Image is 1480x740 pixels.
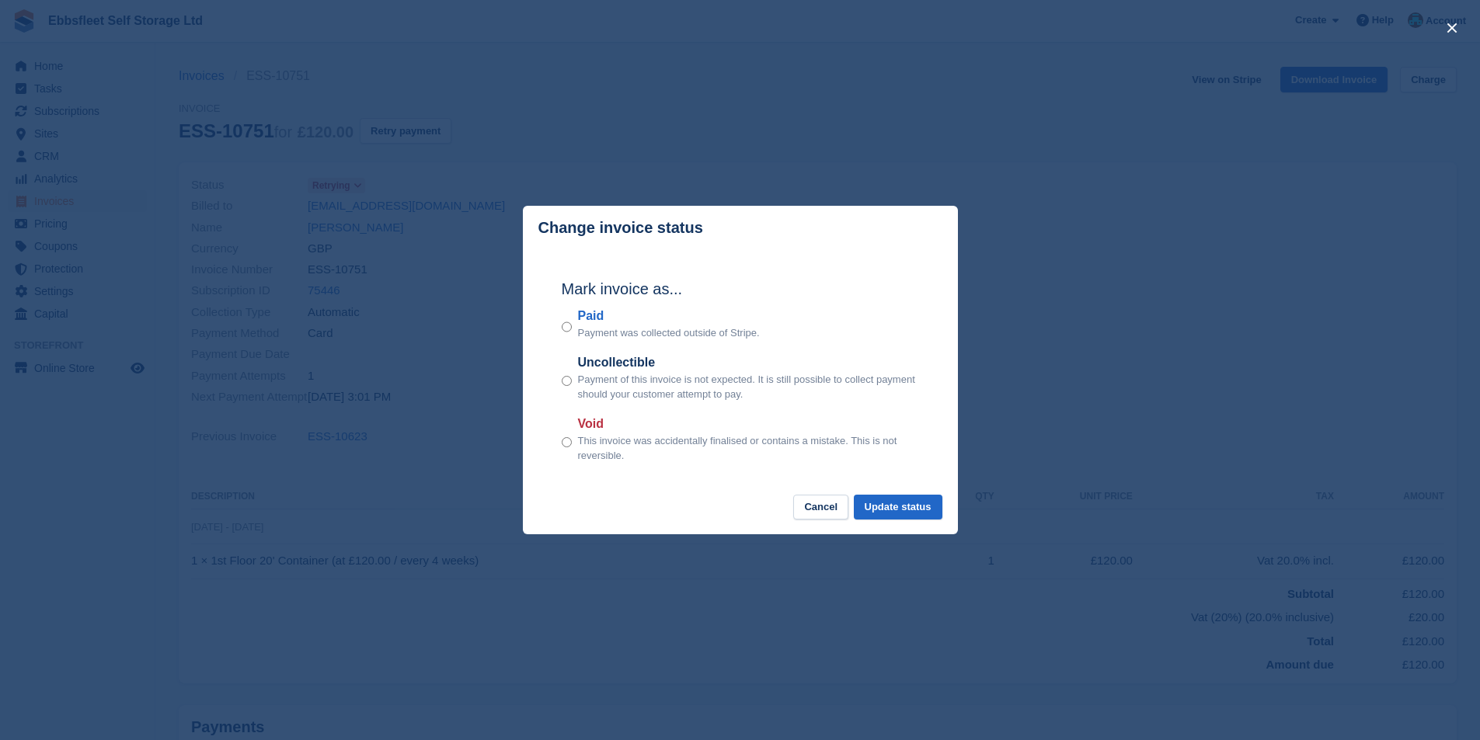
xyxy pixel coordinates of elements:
p: Payment of this invoice is not expected. It is still possible to collect payment should your cust... [578,372,919,402]
button: Update status [854,495,942,520]
label: Uncollectible [578,353,919,372]
button: Cancel [793,495,848,520]
p: Change invoice status [538,219,703,237]
p: Payment was collected outside of Stripe. [578,325,760,341]
label: Paid [578,307,760,325]
p: This invoice was accidentally finalised or contains a mistake. This is not reversible. [578,433,919,464]
label: Void [578,415,919,433]
button: close [1440,16,1464,40]
h2: Mark invoice as... [562,277,919,301]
